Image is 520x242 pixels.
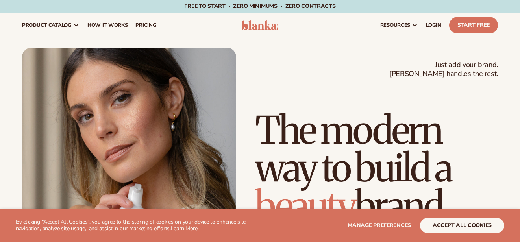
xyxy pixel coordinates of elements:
span: resources [380,22,410,28]
span: Free to start · ZERO minimums · ZERO contracts [184,2,335,10]
span: pricing [135,22,156,28]
a: Learn More [171,225,198,232]
span: beauty [255,182,355,229]
span: How It Works [87,22,128,28]
span: product catalog [22,22,72,28]
span: Manage preferences [348,222,411,229]
a: product catalog [18,13,83,38]
img: logo [242,20,279,30]
span: Just add your brand. [PERSON_NAME] handles the rest. [389,60,498,79]
button: accept all cookies [420,218,504,233]
a: Start Free [449,17,498,33]
span: LOGIN [426,22,441,28]
a: resources [376,13,422,38]
h1: The modern way to build a brand [255,111,498,225]
p: By clicking "Accept All Cookies", you agree to the storing of cookies on your device to enhance s... [16,219,252,232]
a: pricing [131,13,160,38]
button: Manage preferences [348,218,411,233]
a: LOGIN [422,13,445,38]
a: How It Works [83,13,132,38]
